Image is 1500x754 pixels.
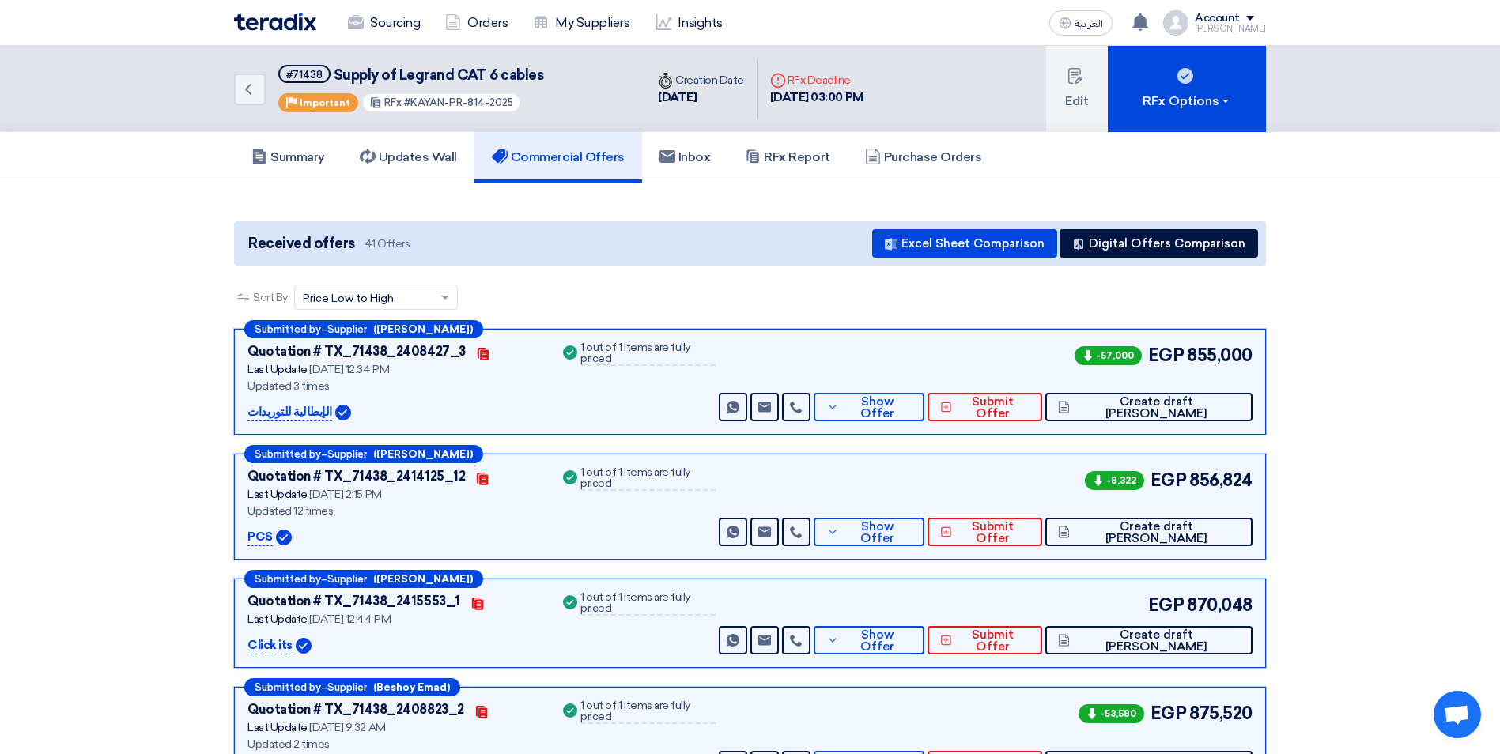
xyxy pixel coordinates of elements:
a: RFx Report [727,132,847,183]
span: [DATE] 12:34 PM [309,363,389,376]
button: Submit Offer [928,626,1042,654]
img: Verified Account [276,530,292,545]
span: 856,824 [1189,467,1253,493]
div: Updated 12 times [247,503,541,519]
p: Click its [247,636,293,655]
span: Supplier [327,682,367,692]
span: Supplier [327,574,367,584]
span: 41 Offers [365,236,410,251]
span: Supply of Legrand CAT 6 cables [334,66,544,84]
h5: Inbox [659,149,711,165]
span: EGP [1148,342,1185,368]
div: – [244,320,483,338]
div: [DATE] [658,89,744,107]
span: Last Update [247,488,308,501]
span: Submitted by [255,574,321,584]
div: 1 out of 1 items are fully priced [580,342,715,366]
span: العربية [1075,18,1103,29]
div: Quotation # TX_71438_2408823_2 [247,700,464,719]
span: -8,322 [1085,471,1144,490]
a: Commercial Offers [474,132,642,183]
span: Show Offer [843,396,912,420]
div: Quotation # TX_71438_2415553_1 [247,592,460,611]
span: 875,520 [1189,700,1253,726]
button: Create draft [PERSON_NAME] [1045,393,1253,421]
img: Teradix logo [234,13,316,31]
div: 1 out of 1 items are fully priced [580,700,715,724]
h5: RFx Report [745,149,829,165]
h5: Updates Wall [360,149,457,165]
div: [DATE] 03:00 PM [770,89,863,107]
a: Orders [433,6,520,40]
h5: Commercial Offers [492,149,625,165]
div: Creation Date [658,72,744,89]
b: ([PERSON_NAME]) [373,449,473,459]
span: Create draft [PERSON_NAME] [1074,396,1240,420]
span: 870,048 [1187,592,1253,618]
button: Digital Offers Comparison [1060,229,1258,258]
div: – [244,445,483,463]
h5: Summary [251,149,325,165]
div: – [244,570,483,588]
span: Submitted by [255,449,321,459]
span: [DATE] 2:15 PM [309,488,381,501]
button: Excel Sheet Comparison [872,229,1057,258]
a: Updates Wall [342,132,474,183]
h5: Supply of Legrand CAT 6 cables [278,65,543,85]
button: Show Offer [814,393,924,421]
div: Account [1195,12,1240,25]
div: RFx Options [1143,92,1232,111]
img: Verified Account [296,638,312,654]
button: Create draft [PERSON_NAME] [1045,518,1253,546]
div: Open chat [1434,691,1481,738]
span: -57,000 [1075,346,1142,365]
span: EGP [1151,467,1187,493]
span: RFx [384,96,402,108]
span: EGP [1148,592,1185,618]
span: Submit Offer [956,521,1030,545]
div: 1 out of 1 items are fully priced [580,592,715,616]
button: Show Offer [814,626,924,654]
button: RFx Options [1108,46,1266,132]
span: 855,000 [1187,342,1253,368]
span: Sort By [253,289,288,306]
p: الإيطالية للتوريدات [247,403,332,422]
span: [DATE] 12:44 PM [309,613,391,626]
a: Summary [234,132,342,183]
span: Last Update [247,613,308,626]
div: Updated 2 times [247,736,541,752]
a: My Suppliers [520,6,642,40]
button: العربية [1049,10,1113,36]
a: Insights [643,6,735,40]
span: [DATE] 9:32 AM [309,721,385,734]
span: Submit Offer [956,629,1030,653]
span: Price Low to High [303,290,394,307]
span: Create draft [PERSON_NAME] [1074,521,1240,545]
div: [PERSON_NAME] [1195,25,1266,33]
a: Sourcing [335,6,433,40]
span: Last Update [247,721,308,734]
b: (Beshoy Emad) [373,682,450,692]
div: – [244,678,460,696]
h5: Purchase Orders [865,149,982,165]
img: Verified Account [335,405,351,420]
div: #71438 [286,70,323,80]
b: ([PERSON_NAME]) [373,574,473,584]
span: Show Offer [843,521,912,545]
span: Show Offer [843,629,912,653]
span: Submitted by [255,324,321,334]
p: PCS [247,528,273,547]
span: Received offers [248,233,355,254]
b: ([PERSON_NAME]) [373,324,473,334]
button: Submit Offer [928,518,1042,546]
span: Important [300,97,350,108]
span: EGP [1151,700,1187,726]
span: Create draft [PERSON_NAME] [1074,629,1240,653]
div: Quotation # TX_71438_2414125_12 [247,467,465,486]
span: Submit Offer [956,396,1030,420]
span: #KAYAN-PR-814-2025 [404,96,513,108]
button: Submit Offer [928,393,1042,421]
a: Purchase Orders [848,132,999,183]
img: profile_test.png [1163,10,1188,36]
span: Supplier [327,324,367,334]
